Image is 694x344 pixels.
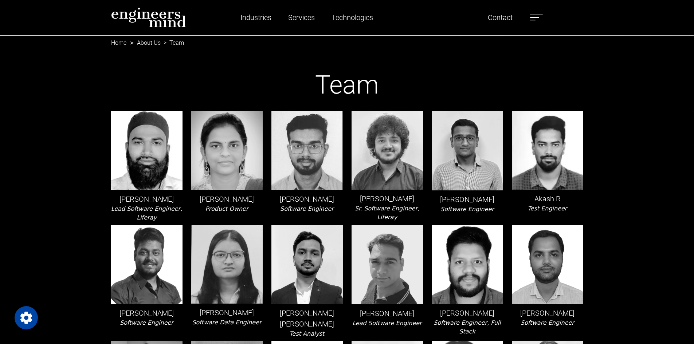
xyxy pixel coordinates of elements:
i: Software Data Engineer [192,319,261,326]
a: Technologies [329,9,376,26]
p: [PERSON_NAME] [352,193,423,204]
p: [PERSON_NAME] [191,307,263,318]
img: leader-img [352,225,423,304]
p: [PERSON_NAME] [191,194,263,205]
i: Sr. Software Engineer, Liferay [355,205,419,221]
img: leader-img [352,111,423,190]
i: Product Owner [205,205,248,212]
p: [PERSON_NAME] [352,308,423,319]
img: leader-img [271,225,343,304]
i: Software Engineer [440,206,494,213]
i: Software Engineer [280,205,334,212]
img: leader-img [191,225,263,304]
p: [PERSON_NAME] [271,194,343,205]
i: Software Engineer [120,319,173,326]
img: leader-img [512,111,583,190]
p: Akash R [512,193,583,204]
a: Home [111,39,126,46]
p: [PERSON_NAME] [111,308,183,319]
p: [PERSON_NAME] [432,308,503,319]
a: About Us [137,39,161,46]
p: [PERSON_NAME] [432,194,503,205]
p: [PERSON_NAME] [111,194,183,205]
a: Industries [238,9,274,26]
img: leader-img [111,111,183,190]
i: Lead Software Engineer, Liferay [111,205,182,221]
p: [PERSON_NAME] [512,308,583,319]
i: Test Analyst [289,330,324,337]
i: Software Engineer, Full Stack [434,319,501,335]
a: Services [285,9,318,26]
img: leader-img [512,225,583,304]
nav: breadcrumb [111,35,583,44]
img: leader-img [432,111,503,190]
img: leader-img [432,225,503,304]
i: Test Engineer [528,205,567,212]
img: leader-img [271,111,343,190]
i: Lead Software Engineer [352,320,422,327]
li: Team [161,39,184,47]
img: leader-img [191,111,263,190]
i: Software Engineer [521,319,574,326]
img: logo [111,7,186,28]
img: leader-img [111,225,183,304]
a: Contact [485,9,515,26]
p: [PERSON_NAME] [PERSON_NAME] [271,308,343,329]
h1: Team [111,70,583,100]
